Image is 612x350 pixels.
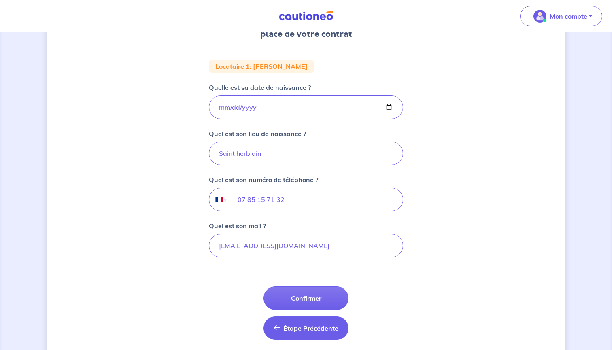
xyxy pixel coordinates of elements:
span: Étape Précédente [283,324,338,332]
p: Quel est son mail ? [209,221,266,231]
button: illu_account_valid_menu.svgMon compte [520,6,602,26]
input: Paris [209,142,403,165]
img: Cautioneo [276,11,336,21]
button: Confirmer [263,286,348,310]
input: birthdate.placeholder [209,95,403,119]
p: Quel est son numéro de téléphone ? [209,175,318,185]
p: : [PERSON_NAME] [250,63,308,70]
input: mail@mail.com [209,234,403,257]
button: Étape Précédente [263,316,348,340]
input: 0606060606 [228,188,403,211]
img: illu_account_valid_menu.svg [533,10,546,23]
p: Quelle est sa date de naissance ? [209,83,311,92]
p: Quel est son lieu de naissance ? [209,129,306,138]
p: Mon compte [550,11,587,21]
p: Locataire 1 [215,63,250,70]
